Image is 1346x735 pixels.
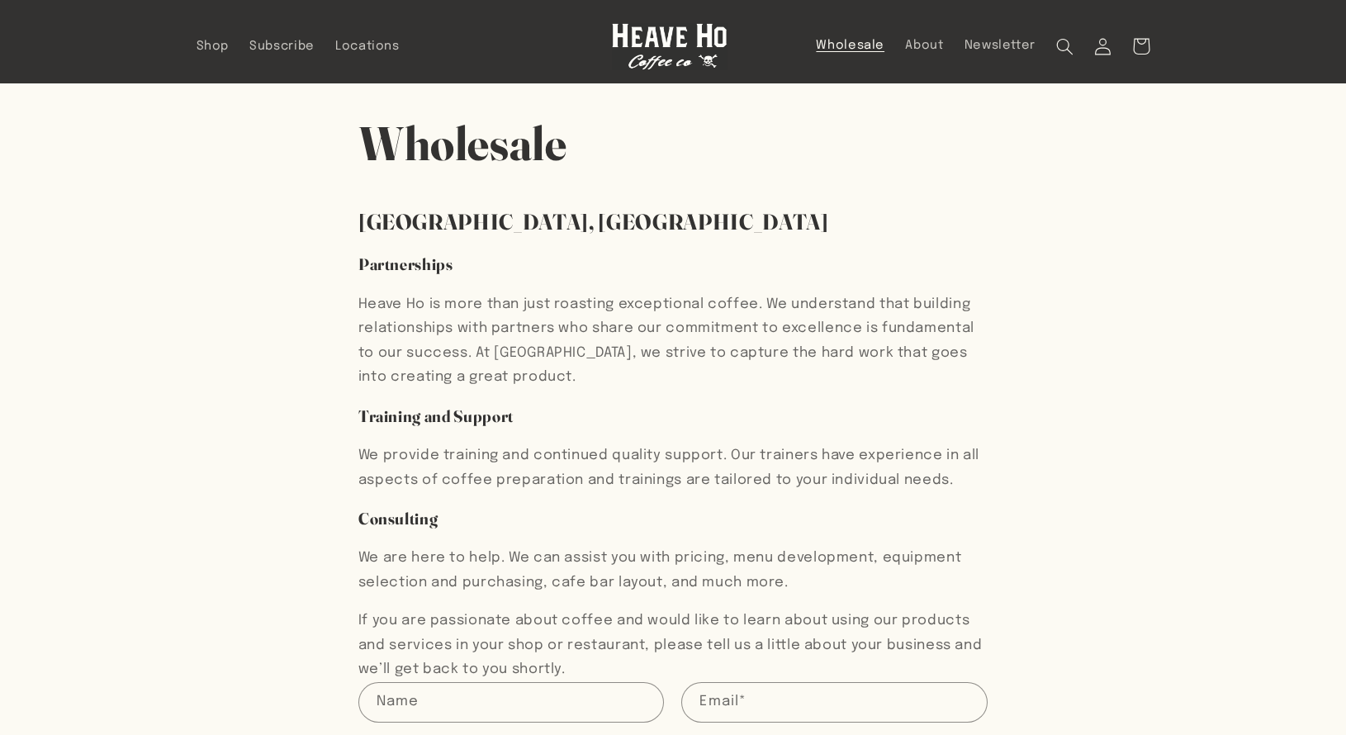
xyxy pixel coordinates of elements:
[335,39,400,55] span: Locations
[682,683,987,722] input: Email
[358,443,988,492] p: We provide training and continued quality support. Our trainers have experience in all aspects of...
[1046,27,1084,65] summary: Search
[239,28,325,64] a: Subscribe
[816,38,884,54] span: Wholesale
[358,546,988,595] p: We are here to help. We can assist you with pricing, menu development, equipment selection and pu...
[905,38,943,54] span: About
[895,27,954,64] a: About
[197,39,230,55] span: Shop
[359,683,664,722] input: Name
[612,23,728,70] img: Heave Ho Coffee Co
[358,113,988,174] h1: Wholesale
[358,609,988,682] p: If you are passionate about coffee and would like to learn about using our products and services ...
[358,406,514,426] span: Training and Support
[249,39,315,55] span: Subscribe
[358,509,438,529] span: Consulting
[358,254,453,274] span: Partnerships
[806,27,895,64] a: Wholesale
[954,27,1046,64] a: Newsletter
[186,28,239,64] a: Shop
[358,208,988,236] h2: [GEOGRAPHIC_DATA], [GEOGRAPHIC_DATA]
[964,38,1036,54] span: Newsletter
[325,28,410,64] a: Locations
[358,292,988,390] p: Heave Ho is more than just roasting exceptional coffee. We understand that building relationships...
